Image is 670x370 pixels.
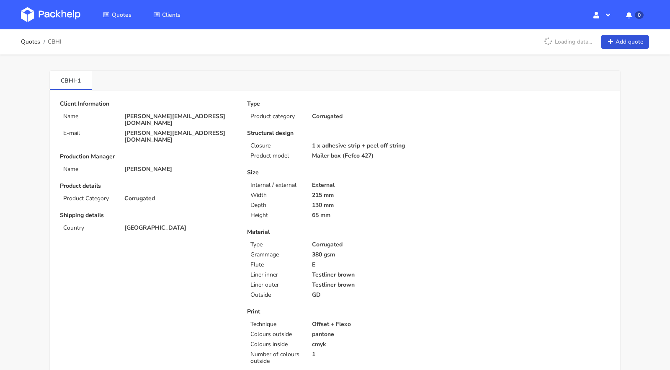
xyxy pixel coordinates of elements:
p: Closure [250,142,301,149]
p: Name [63,113,114,120]
p: pantone [312,331,423,338]
p: cmyk [312,341,423,348]
p: [GEOGRAPHIC_DATA] [124,225,235,231]
p: 65 mm [312,212,423,219]
p: 1 [312,351,423,358]
p: GD [312,292,423,298]
a: Add quote [601,35,649,49]
p: Name [63,166,114,173]
p: [PERSON_NAME] [124,166,235,173]
p: Offset + Flexo [312,321,423,328]
p: Production Manager [60,153,235,160]
p: Number of colours outside [250,351,301,365]
p: Technique [250,321,301,328]
p: Shipping details [60,212,235,219]
p: Testliner brown [312,272,423,278]
p: Print [247,308,423,315]
p: Outside [250,292,301,298]
p: Product model [250,153,301,159]
nav: breadcrumb [21,34,62,50]
p: Liner inner [250,272,301,278]
p: Testliner brown [312,282,423,288]
p: Product category [250,113,301,120]
img: Dashboard [21,7,80,22]
p: Corrugated [312,113,423,120]
a: CBHI-1 [50,71,92,89]
a: Clients [143,7,191,22]
p: Height [250,212,301,219]
p: Country [63,225,114,231]
button: 0 [619,7,649,22]
span: 0 [635,11,644,19]
p: Material [247,229,423,235]
p: Colours inside [250,341,301,348]
p: 380 gsm [312,251,423,258]
p: Flute [250,261,301,268]
a: Quotes [21,39,40,45]
p: Type [250,241,301,248]
p: Size [247,169,423,176]
p: [PERSON_NAME][EMAIL_ADDRESS][DOMAIN_NAME] [124,130,235,143]
p: Grammage [250,251,301,258]
p: Mailer box (Fefco 427) [312,153,423,159]
p: Corrugated [312,241,423,248]
a: Quotes [93,7,142,22]
span: Clients [162,11,180,19]
p: Product Category [63,195,114,202]
p: Client Information [60,101,235,107]
p: Loading data... [540,35,596,49]
p: Internal / external [250,182,301,189]
p: 1 x adhesive strip + peel off string [312,142,423,149]
p: 215 mm [312,192,423,199]
p: Depth [250,202,301,209]
p: Width [250,192,301,199]
p: E [312,261,423,268]
p: 130 mm [312,202,423,209]
p: Product details [60,183,235,189]
p: Liner outer [250,282,301,288]
p: External [312,182,423,189]
p: E-mail [63,130,114,137]
p: Structural design [247,130,423,137]
p: Corrugated [124,195,235,202]
p: Type [247,101,423,107]
span: CBHI [48,39,62,45]
span: Quotes [112,11,131,19]
p: [PERSON_NAME][EMAIL_ADDRESS][DOMAIN_NAME] [124,113,235,127]
p: Colours outside [250,331,301,338]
